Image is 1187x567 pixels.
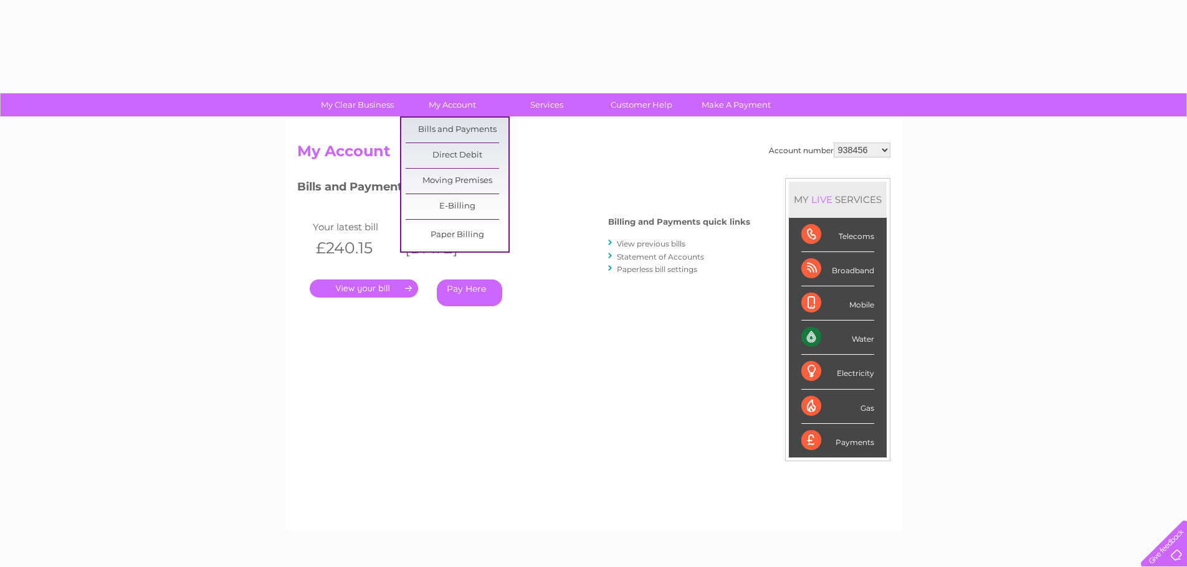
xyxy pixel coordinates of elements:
a: Customer Help [590,93,693,116]
a: My Account [401,93,503,116]
div: Water [801,321,874,355]
td: Your latest bill [310,218,399,235]
a: Moving Premises [406,169,508,194]
h3: Bills and Payments [297,178,750,200]
a: Services [495,93,598,116]
th: £240.15 [310,235,399,261]
a: Paperless bill settings [617,265,697,274]
a: Paper Billing [406,223,508,248]
a: Pay Here [437,279,502,306]
a: My Clear Business [306,93,409,116]
a: Direct Debit [406,143,508,168]
a: . [310,279,418,298]
div: Gas [801,390,874,424]
a: Bills and Payments [406,118,508,143]
div: Electricity [801,355,874,389]
h4: Billing and Payments quick links [608,217,750,227]
a: E-Billing [406,194,508,219]
h2: My Account [297,143,890,166]
div: Mobile [801,286,874,321]
th: [DATE] [399,235,489,261]
div: MY SERVICES [789,182,887,217]
div: Broadband [801,252,874,286]
div: Account number [769,143,890,157]
a: View previous bills [617,239,685,248]
div: LIVE [809,194,835,205]
a: Make A Payment [685,93,788,116]
div: Telecoms [801,218,874,252]
td: Invoice date [399,218,489,235]
div: Payments [801,424,874,457]
a: Statement of Accounts [617,252,704,261]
